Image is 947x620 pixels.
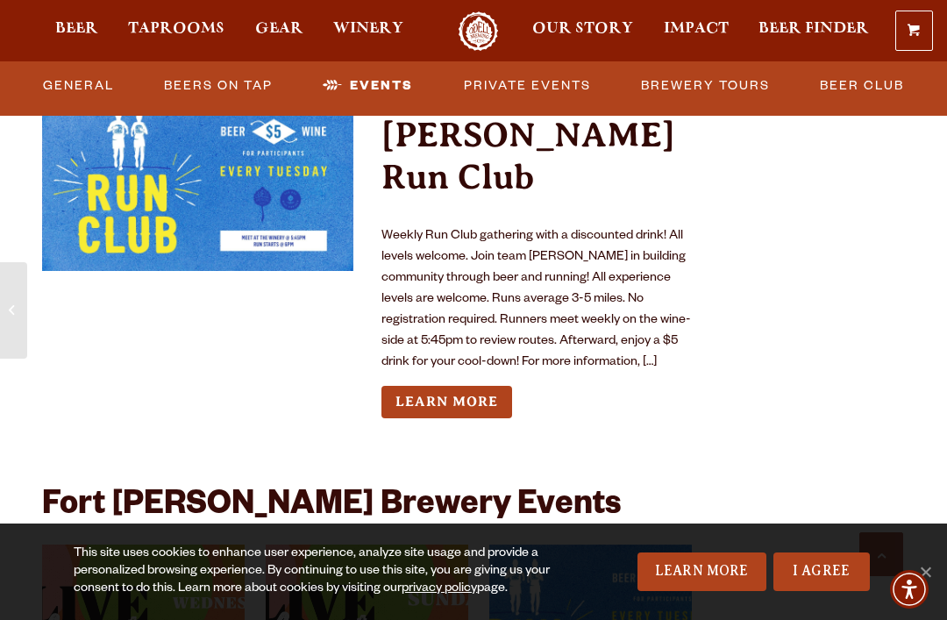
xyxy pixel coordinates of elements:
a: Winery [322,11,415,51]
a: Private Events [457,66,598,106]
a: Learn more about Odell Run Club [381,386,512,418]
a: Odell Home [445,11,511,51]
a: Learn More [637,552,766,591]
a: Gear [244,11,315,51]
a: View event details [42,96,353,271]
a: privacy policy [402,582,477,596]
div: Accessibility Menu [890,570,929,609]
p: Weekly Run Club gathering with a discounted drink! All levels welcome. Join team [PERSON_NAME] in... [381,226,693,374]
a: General [36,66,121,106]
a: Beer [44,11,110,51]
a: I Agree [773,552,870,591]
span: Impact [664,22,729,36]
a: Impact [652,11,740,51]
a: Our Story [521,11,644,51]
a: Beer Finder [747,11,880,51]
span: Beer [55,22,98,36]
a: Beer Club [813,66,911,106]
a: Beers on Tap [157,66,280,106]
a: Events [316,66,420,106]
span: Beer Finder [758,22,869,36]
span: Winery [333,22,403,36]
span: Our Story [532,22,633,36]
a: Taprooms [117,11,236,51]
div: This site uses cookies to enhance user experience, analyze site usage and provide a personalized ... [74,545,589,598]
span: Taprooms [128,22,224,36]
a: Brewery Tours [634,66,777,106]
h2: Fort [PERSON_NAME] Brewery Events [42,488,621,527]
span: Gear [255,22,303,36]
